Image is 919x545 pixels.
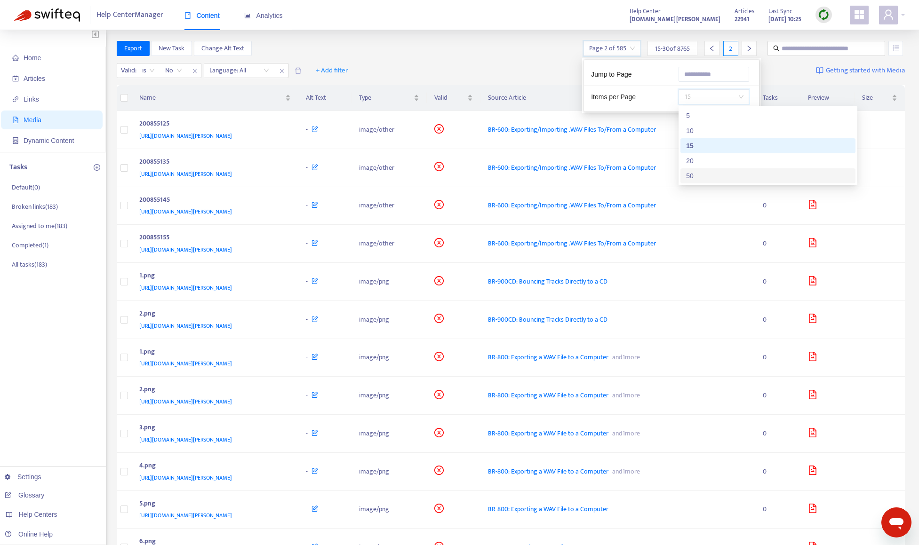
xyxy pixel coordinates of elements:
[735,14,749,24] strong: 22941
[5,530,53,538] a: Online Help
[12,75,19,82] span: account-book
[808,428,817,437] span: file-image
[117,41,150,56] button: Export
[24,137,74,144] span: Dynamic Content
[746,45,752,52] span: right
[630,6,661,16] span: Help Center
[763,466,793,477] div: 0
[139,207,232,216] span: [URL][DOMAIN_NAME][PERSON_NAME]
[480,85,755,111] th: Source Article
[139,93,284,103] span: Name
[139,359,232,368] span: [URL][DOMAIN_NAME][PERSON_NAME]
[816,67,823,74] img: image-link
[151,41,192,56] button: New Task
[434,466,444,475] span: close-circle
[139,169,232,179] span: [URL][DOMAIN_NAME][PERSON_NAME]
[9,162,27,173] p: Tasks
[139,283,232,292] span: [URL][DOMAIN_NAME][PERSON_NAME]
[816,63,905,78] a: Getting started with Media
[352,377,427,415] td: image/png
[680,153,855,168] div: 20
[434,162,444,171] span: close-circle
[684,90,743,104] span: 15
[686,111,850,121] div: 5
[488,428,608,439] span: BR-800: Exporting a WAV File to a Computer
[808,504,817,513] span: file-image
[165,63,182,78] span: No
[352,415,427,453] td: image/png
[763,238,793,249] div: 0
[434,93,465,103] span: Valid
[630,14,720,24] a: [DOMAIN_NAME][PERSON_NAME]
[132,85,299,111] th: Name
[434,238,444,247] span: close-circle
[434,390,444,399] span: close-circle
[893,45,899,51] span: unordered-list
[184,12,220,19] span: Content
[12,182,40,192] p: Default ( 0 )
[24,95,39,103] span: Links
[434,314,444,323] span: close-circle
[862,93,890,103] span: Size
[655,44,690,54] span: 15 - 30 of 8765
[139,473,232,482] span: [URL][DOMAIN_NAME][PERSON_NAME]
[763,504,793,514] div: 0
[808,238,817,247] span: file-image
[686,126,850,136] div: 10
[14,8,80,22] img: Swifteq
[808,314,817,323] span: file-image
[96,6,163,24] span: Help Center Manager
[855,85,905,111] th: Size
[608,466,640,477] span: and 1 more
[19,511,57,518] span: Help Centers
[142,63,155,78] span: is
[488,466,608,477] span: BR-800: Exporting a WAV File to a Computer
[139,270,288,283] div: 1.png
[434,200,444,209] span: close-circle
[808,352,817,361] span: file-image
[680,108,855,123] div: 5
[139,460,288,473] div: 4.png
[434,352,444,361] span: close-circle
[306,504,308,514] span: -
[434,276,444,285] span: close-circle
[201,43,244,54] span: Change Alt Text
[434,124,444,134] span: close-circle
[680,138,855,153] div: 15
[244,12,283,19] span: Analytics
[826,65,905,76] span: Getting started with Media
[352,453,427,491] td: image/png
[139,397,232,406] span: [URL][DOMAIN_NAME][PERSON_NAME]
[763,390,793,401] div: 0
[808,200,817,209] span: file-image
[488,390,608,401] span: BR-800: Exporting a WAV File to a Computer
[306,276,308,287] span: -
[316,65,348,76] span: + Add filter
[352,187,427,225] td: image/other
[352,339,427,377] td: image/png
[244,12,251,19] span: area-chart
[488,162,656,173] span: BR-600: Exporting/Importing .WAV Files To/From a Computer
[352,301,427,339] td: image/png
[818,9,830,21] img: sync.dc5367851b00ba804db3.png
[5,491,44,499] a: Glossary
[139,321,232,331] span: [URL][DOMAIN_NAME][PERSON_NAME]
[763,352,793,363] div: 0
[680,168,855,183] div: 50
[12,117,19,123] span: file-image
[117,63,138,78] span: Valid :
[359,93,412,103] span: Type
[854,9,865,20] span: appstore
[488,352,608,363] span: BR-800: Exporting a WAV File to a Computer
[763,276,793,287] div: 0
[352,85,427,111] th: Type
[139,422,288,434] div: 3.png
[139,195,288,207] div: 200855145
[12,240,48,250] p: Completed ( 1 )
[591,93,636,101] span: Items per Page
[352,263,427,301] td: image/png
[139,511,232,520] span: [URL][DOMAIN_NAME][PERSON_NAME]
[306,352,308,363] span: -
[488,200,656,211] span: BR-600: Exporting/Importing .WAV Files To/From a Computer
[352,111,427,149] td: image/other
